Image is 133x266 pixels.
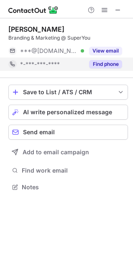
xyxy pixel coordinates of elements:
button: Reveal Button [89,47,122,55]
div: Save to List / ATS / CRM [23,89,113,95]
span: AI write personalized message [23,109,112,115]
div: [PERSON_NAME] [8,25,64,33]
div: Branding & Marketing @ SuperYou [8,34,128,42]
button: Send email [8,125,128,140]
button: Add to email campaign [8,145,128,160]
button: AI write personalized message [8,105,128,120]
span: Add to email campaign [23,149,89,156]
button: save-profile-one-click [8,85,128,100]
span: Notes [22,183,125,191]
button: Reveal Button [89,60,122,68]
img: ContactOut v5.3.10 [8,5,59,15]
span: ***@[DOMAIN_NAME] [20,47,78,55]
span: Send email [23,129,55,136]
button: Notes [8,181,128,193]
button: Find work email [8,165,128,176]
span: Find work email [22,167,125,174]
